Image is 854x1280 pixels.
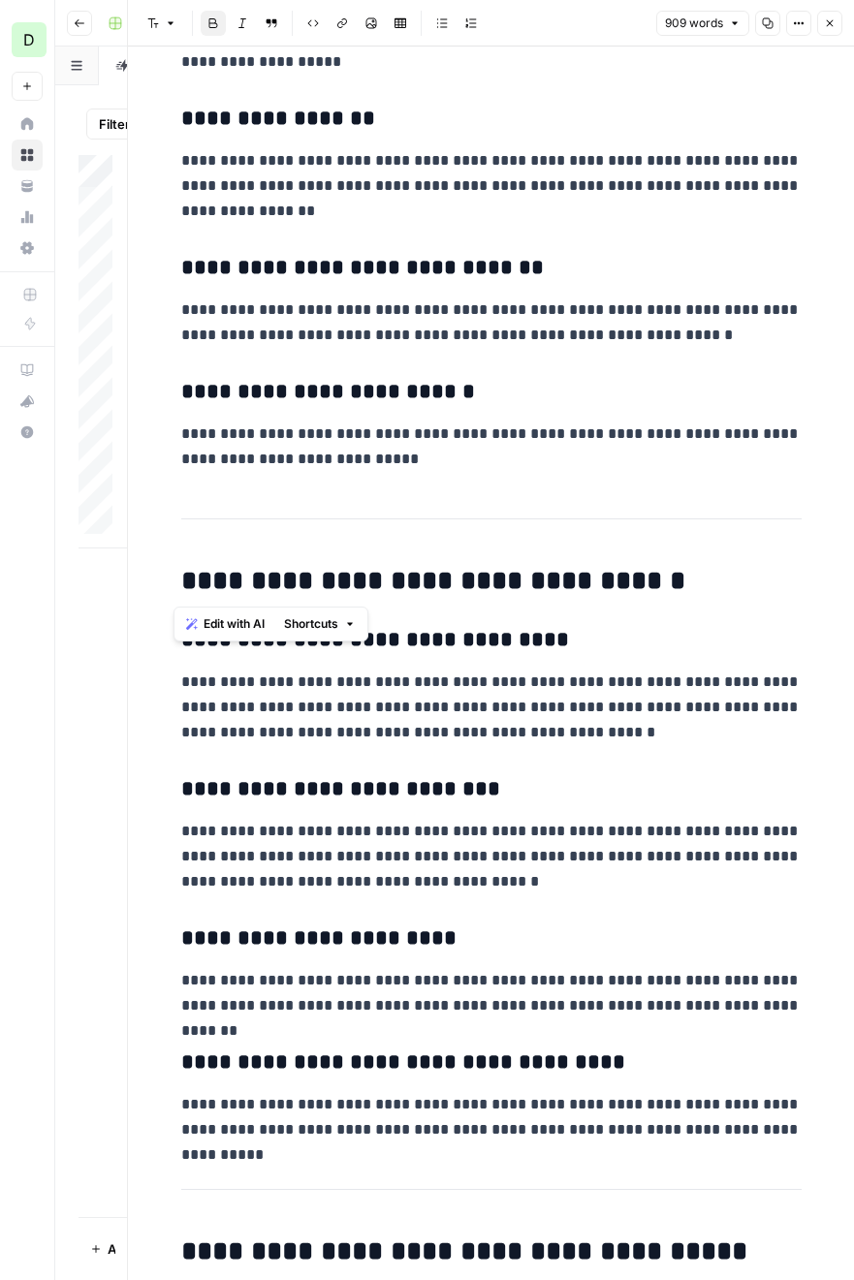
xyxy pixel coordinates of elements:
[665,15,723,32] span: 909 words
[13,387,42,416] div: What's new?
[284,615,338,633] span: Shortcuts
[108,1239,115,1259] span: Add Row
[79,1233,127,1264] button: Add Row
[12,233,43,264] a: Settings
[86,109,160,140] button: Filter
[12,140,43,171] a: Browse
[12,109,43,140] a: Home
[12,355,43,386] a: AirOps Academy
[12,171,43,202] a: Your Data
[12,202,43,233] a: Usage
[656,11,749,36] button: 909 words
[23,28,35,51] span: D
[178,611,272,637] button: Edit with AI
[99,114,130,134] span: Filter
[12,386,43,417] button: What's new?
[276,611,364,637] button: Shortcuts
[204,615,265,633] span: Edit with AI
[12,16,43,64] button: Workspace: DomoAI
[99,47,219,85] a: Sheet 1
[12,417,43,448] button: Help + Support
